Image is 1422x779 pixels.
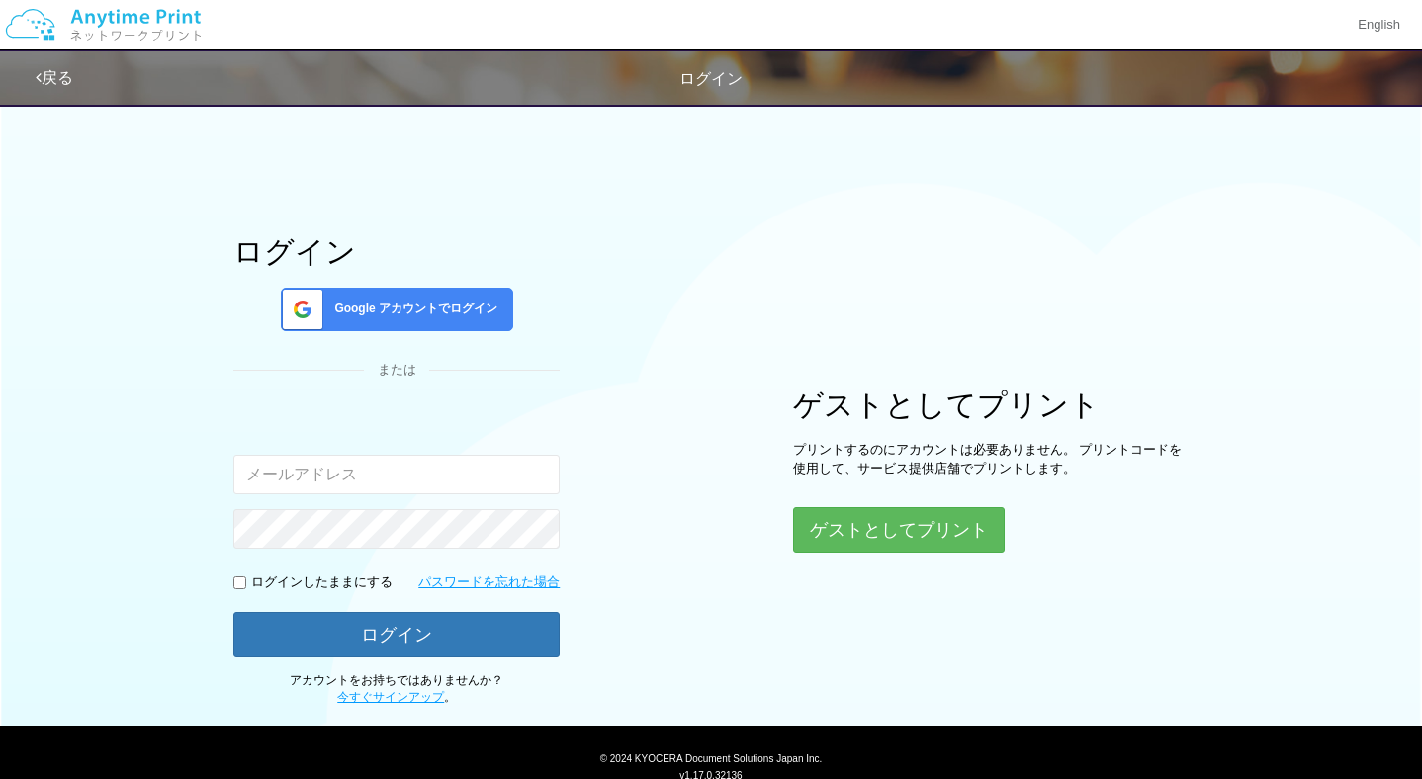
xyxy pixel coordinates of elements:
[251,573,393,592] p: ログインしたままにする
[233,455,560,494] input: メールアドレス
[337,690,444,704] a: 今すぐサインアップ
[233,235,560,268] h1: ログイン
[233,361,560,380] div: または
[233,672,560,706] p: アカウントをお持ちではありませんか？
[326,301,497,317] span: Google アカウントでログイン
[793,441,1189,477] p: プリントするのにアカウントは必要ありません。 プリントコードを使用して、サービス提供店舗でプリントします。
[679,70,743,87] span: ログイン
[36,69,73,86] a: 戻る
[793,389,1189,421] h1: ゲストとしてプリント
[793,507,1005,553] button: ゲストとしてプリント
[337,690,456,704] span: 。
[600,751,823,764] span: © 2024 KYOCERA Document Solutions Japan Inc.
[233,612,560,657] button: ログイン
[418,573,560,592] a: パスワードを忘れた場合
